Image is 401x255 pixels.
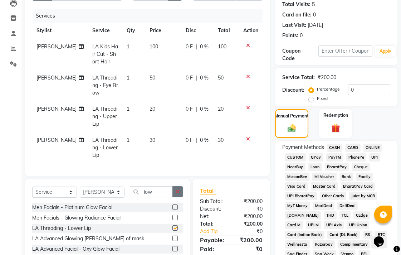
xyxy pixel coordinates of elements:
[127,43,129,50] span: 1
[352,163,370,171] span: Cheque
[150,137,155,143] span: 30
[326,153,343,162] span: PayTM
[231,220,268,228] div: ₹200.00
[92,106,117,127] span: LA Threading - Upper Lip
[127,74,129,81] span: 1
[313,202,334,210] span: MariDeal
[231,245,268,253] div: ₹0
[363,144,382,152] span: ONLINE
[329,123,343,134] img: _gift.svg
[32,245,119,253] div: LA Advanced Facial - Oxy Glow Facial
[312,1,315,8] div: 5
[306,221,321,229] span: UPI M
[308,163,322,171] span: Loan
[32,235,144,242] div: LA Advanced Glowing [PERSON_NAME] of mask
[127,106,129,112] span: 1
[92,43,118,65] span: LA Kids Hair Cut - Short Hair
[317,95,328,102] label: Fixed
[285,173,309,181] span: MosamBee
[282,1,310,8] div: Total Visits:
[313,11,316,19] div: 0
[195,205,231,213] div: Discount:
[200,187,216,194] span: Total
[339,173,353,181] span: Bank
[196,43,197,50] span: |
[324,221,344,229] span: UPI Axis
[337,202,358,210] span: DefiDeal
[285,192,317,200] span: UPI BharatPay
[92,74,118,96] span: LA Threading - Eye Brow
[218,74,224,81] span: 50
[356,173,373,181] span: Family
[238,228,268,235] div: ₹0
[36,74,77,81] span: [PERSON_NAME]
[311,182,338,191] span: Master Card
[341,182,375,191] span: BharatPay Card
[186,74,193,82] span: 0 F
[200,136,209,144] span: 0 %
[282,74,315,81] div: Service Total:
[145,23,181,39] th: Price
[371,226,394,248] iframe: chat widget
[369,153,380,162] span: UPI
[32,225,91,232] div: LA Threading - Lower Lip
[195,220,231,228] div: Total:
[36,43,77,50] span: [PERSON_NAME]
[324,211,337,220] span: THD
[327,231,360,239] span: Card (DL Bank)
[285,124,298,133] img: _cash.svg
[323,112,348,119] label: Redemption
[309,153,323,162] span: GPay
[282,32,298,39] div: Points:
[285,153,306,162] span: CUSTOM
[218,106,224,112] span: 20
[320,192,346,200] span: Other Cards
[150,74,155,81] span: 50
[346,153,366,162] span: PhonePe
[186,43,193,50] span: 0 F
[275,113,309,119] label: Manual Payment
[92,137,118,158] span: LA Threading - Lower Lip
[32,214,121,222] div: Men Facials - Glowing Radiance Facial
[300,32,303,39] div: 0
[32,23,88,39] th: Stylist
[200,105,209,113] span: 0 %
[347,221,369,229] span: UPI Union
[195,198,231,205] div: Sub Total:
[285,231,324,239] span: Card (Indian Bank)
[339,211,351,220] span: TCL
[218,137,224,143] span: 30
[196,74,197,82] span: |
[353,211,370,220] span: CEdge
[33,9,268,23] div: Services
[122,23,145,39] th: Qty
[285,221,303,229] span: Card M
[338,240,370,249] span: Complimentary
[218,43,226,50] span: 100
[318,74,336,81] div: ₹200.00
[282,86,304,94] div: Discount:
[282,11,312,19] div: Card on file:
[285,182,308,191] span: Visa Card
[127,137,129,143] span: 1
[231,213,268,220] div: ₹200.00
[308,21,323,29] div: [DATE]
[36,137,77,143] span: [PERSON_NAME]
[186,136,193,144] span: 0 F
[196,105,197,113] span: |
[312,173,337,181] span: MI Voucher
[196,136,197,144] span: |
[231,236,268,244] div: ₹200.00
[88,23,123,39] th: Service
[285,202,310,210] span: MyT Money
[181,23,214,39] th: Disc
[200,43,209,50] span: 0 %
[195,228,238,235] a: Add Tip
[239,23,263,39] th: Action
[313,240,335,249] span: Razorpay
[325,163,349,171] span: BharatPay
[231,198,268,205] div: ₹200.00
[345,144,361,152] span: CARD
[282,144,324,151] span: Payment Methods
[200,74,209,82] span: 0 %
